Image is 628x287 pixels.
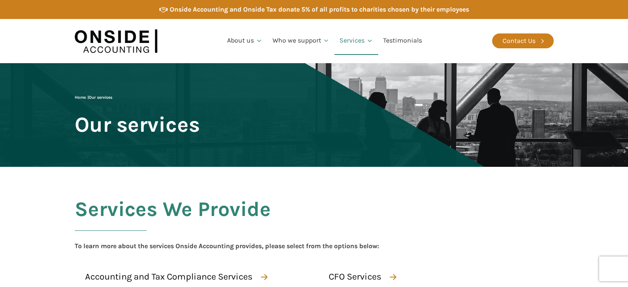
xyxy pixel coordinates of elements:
[318,268,404,286] a: CFO Services
[75,95,112,100] span: |
[222,27,268,55] a: About us
[75,25,157,57] img: Onside Accounting
[85,270,253,284] div: Accounting and Tax Compliance Services
[268,27,335,55] a: Who we support
[492,33,554,48] a: Contact Us
[334,27,378,55] a: Services
[75,198,271,241] h2: Services We Provide
[75,268,275,286] a: Accounting and Tax Compliance Services
[75,241,379,251] div: To learn more about the services Onside Accounting provides, please select from the options below:
[502,36,536,46] div: Contact Us
[75,113,200,136] span: Our services
[170,4,469,15] div: Onside Accounting and Onside Tax donate 5% of all profits to charities chosen by their employees
[75,95,86,100] a: Home
[378,27,427,55] a: Testimonials
[89,95,112,100] span: Our services
[329,270,382,284] div: CFO Services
